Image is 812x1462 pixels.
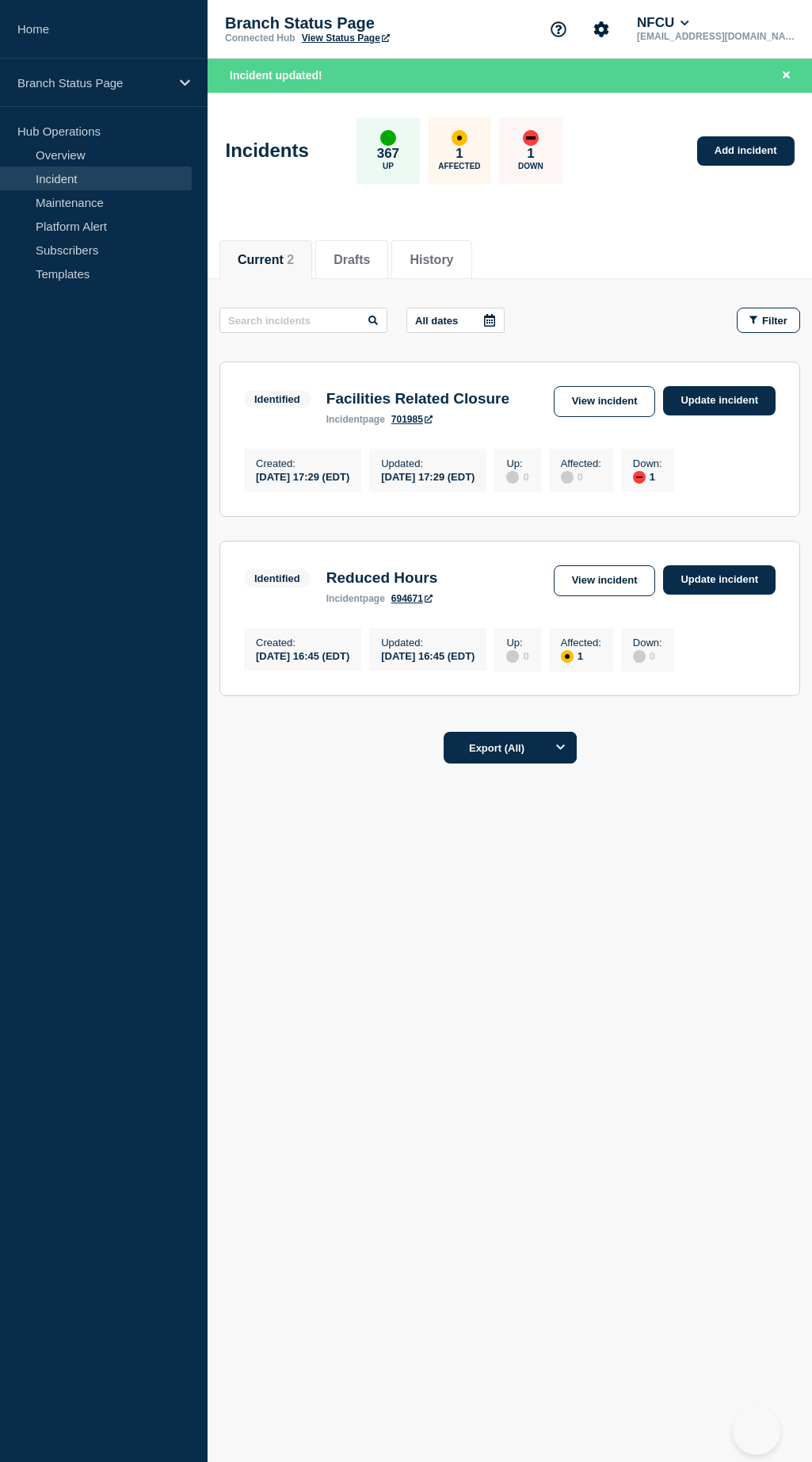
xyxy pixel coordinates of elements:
[17,76,170,90] p: Branch Status Page
[633,650,646,663] div: disabled
[733,1407,780,1455] iframe: Help Scout Beacon - Open
[634,31,799,42] p: [EMAIL_ADDRESS][DOMAIN_NAME]
[415,315,458,327] p: All dates
[776,67,796,85] button: Close banner
[697,136,795,166] a: Add incident
[545,732,577,764] button: Options
[287,253,294,266] span: 2
[527,146,534,162] p: 1
[452,130,467,146] div: affected
[238,253,294,267] button: Current 2
[326,390,509,408] h3: Facilities Related Closure
[256,457,349,469] p: Created :
[244,390,311,408] span: Identified
[663,386,776,415] a: Update incident
[225,14,542,33] p: Branch Status Page
[391,414,433,425] a: 701985
[381,469,475,483] div: [DATE] 17:29 (EDT)
[762,315,787,327] span: Filter
[381,637,475,649] p: Updated :
[506,650,519,663] div: disabled
[381,649,475,662] div: [DATE] 16:45 (EDT)
[244,569,311,587] span: Identified
[326,593,363,604] span: incident
[561,649,601,663] div: 1
[633,471,646,484] div: down
[377,146,399,162] p: 367
[585,13,618,46] button: Account settings
[326,569,437,587] h3: Reduced Hours
[456,146,463,162] p: 1
[506,457,528,469] p: Up :
[561,650,574,663] div: affected
[506,649,528,663] div: 0
[380,130,396,146] div: up
[383,162,394,170] p: Up
[561,469,601,484] div: 0
[633,637,662,649] p: Down :
[561,637,601,649] p: Affected :
[381,457,475,469] p: Updated :
[523,130,539,146] div: down
[506,471,519,484] div: disabled
[302,33,390,44] a: View Status Page
[634,15,692,31] button: NFCU
[506,637,528,649] p: Up :
[391,593,433,604] a: 694671
[561,457,601,469] p: Affected :
[326,593,385,604] p: page
[518,162,543,170] p: Down
[334,253,370,267] button: Drafts
[444,732,577,764] button: Export (All)
[219,308,387,333] input: Search incidents
[410,253,453,267] button: History
[226,140,309,162] h1: Incidents
[561,471,574,484] div: disabled
[406,308,505,333] button: All dates
[225,33,295,44] p: Connected Hub
[256,469,349,483] div: [DATE] 17:29 (EDT)
[438,162,480,170] p: Affected
[663,565,776,595] a: Update incident
[326,414,385,425] p: page
[230,69,322,82] span: Incident updated!
[633,649,662,663] div: 0
[256,637,349,649] p: Created :
[633,469,662,484] div: 1
[542,13,575,46] button: Support
[256,649,349,662] div: [DATE] 16:45 (EDT)
[554,565,656,596] a: View incident
[633,457,662,469] p: Down :
[737,308,800,333] button: Filter
[506,469,528,484] div: 0
[326,414,363,425] span: incident
[554,386,656,417] a: View incident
